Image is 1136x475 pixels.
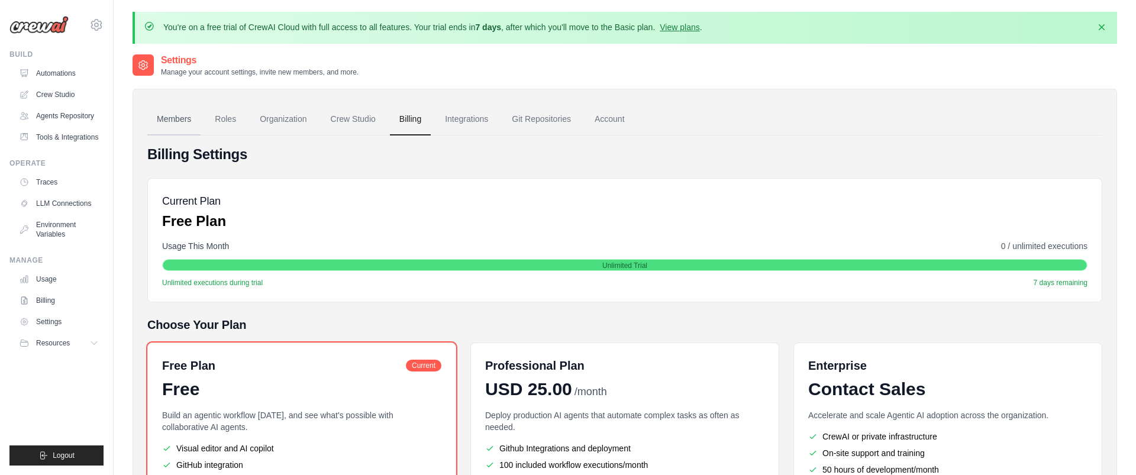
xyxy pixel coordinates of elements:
[585,104,634,135] a: Account
[14,106,104,125] a: Agents Repository
[163,21,702,33] p: You're on a free trial of CrewAI Cloud with full access to all features. Your trial ends in , aft...
[162,212,226,231] p: Free Plan
[14,85,104,104] a: Crew Studio
[36,338,70,348] span: Resources
[162,193,226,209] h5: Current Plan
[162,278,263,287] span: Unlimited executions during trial
[14,215,104,244] a: Environment Variables
[575,384,607,400] span: /month
[485,379,572,400] span: USD 25.00
[14,270,104,289] a: Usage
[808,379,1087,400] div: Contact Sales
[250,104,316,135] a: Organization
[808,431,1087,442] li: CrewAI or private infrastructure
[808,447,1087,459] li: On-site support and training
[53,451,75,460] span: Logout
[390,104,431,135] a: Billing
[205,104,246,135] a: Roles
[1001,240,1087,252] span: 0 / unlimited executions
[14,194,104,213] a: LLM Connections
[162,357,215,374] h6: Free Plan
[14,128,104,147] a: Tools & Integrations
[14,334,104,353] button: Resources
[485,459,764,471] li: 100 included workflow executions/month
[147,145,1102,164] h4: Billing Settings
[9,445,104,466] button: Logout
[9,256,104,265] div: Manage
[9,50,104,59] div: Build
[162,240,229,252] span: Usage This Month
[1034,278,1087,287] span: 7 days remaining
[147,104,201,135] a: Members
[321,104,385,135] a: Crew Studio
[475,22,501,32] strong: 7 days
[602,261,647,270] span: Unlimited Trial
[9,16,69,34] img: Logo
[435,104,498,135] a: Integrations
[485,409,764,433] p: Deploy production AI agents that automate complex tasks as often as needed.
[162,442,441,454] li: Visual editor and AI copilot
[808,409,1087,421] p: Accelerate and scale Agentic AI adoption across the organization.
[161,53,359,67] h2: Settings
[808,357,1087,374] h6: Enterprise
[406,360,441,371] span: Current
[162,379,441,400] div: Free
[9,159,104,168] div: Operate
[660,22,699,32] a: View plans
[14,291,104,310] a: Billing
[147,316,1102,333] h5: Choose Your Plan
[485,357,585,374] h6: Professional Plan
[485,442,764,454] li: Github Integrations and deployment
[162,409,441,433] p: Build an agentic workflow [DATE], and see what's possible with collaborative AI agents.
[14,64,104,83] a: Automations
[502,104,580,135] a: Git Repositories
[14,173,104,192] a: Traces
[14,312,104,331] a: Settings
[161,67,359,77] p: Manage your account settings, invite new members, and more.
[162,459,441,471] li: GitHub integration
